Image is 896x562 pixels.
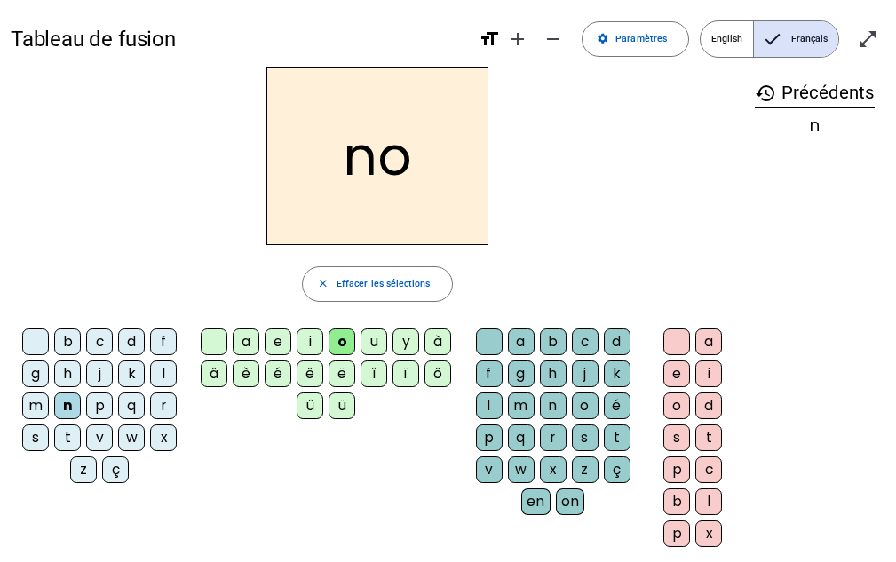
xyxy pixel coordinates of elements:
span: Effacer les sélections [337,276,431,292]
div: i [695,360,722,387]
div: g [22,360,49,387]
div: n [755,117,875,133]
div: t [54,424,81,451]
div: p [86,392,113,419]
div: g [508,360,535,387]
div: x [540,456,567,483]
div: v [86,424,113,451]
h2: no [266,67,488,245]
div: o [329,328,355,355]
div: z [572,456,599,483]
button: Entrer en plein écran [850,21,885,57]
div: q [118,392,145,419]
div: j [86,360,113,387]
span: Français [754,21,838,57]
div: h [540,360,567,387]
div: û [297,392,323,419]
div: p [476,424,503,451]
mat-icon: close [317,278,329,290]
button: Augmenter la taille de la police [500,21,535,57]
div: a [508,328,535,355]
h3: Précédents [755,78,875,108]
div: e [663,360,690,387]
div: ï [392,360,419,387]
div: on [556,488,585,515]
mat-icon: add [507,28,528,50]
div: x [150,424,177,451]
mat-icon: format_size [479,28,500,50]
div: s [22,424,49,451]
div: c [86,328,113,355]
div: ô [424,360,451,387]
div: à [424,328,451,355]
div: d [695,392,722,419]
div: î [361,360,387,387]
div: i [297,328,323,355]
div: b [663,488,690,515]
h1: Tableau de fusion [11,18,468,60]
mat-icon: history [755,83,776,104]
div: t [604,424,630,451]
div: f [150,328,177,355]
div: e [265,328,291,355]
div: a [695,328,722,355]
div: ç [604,456,630,483]
div: n [54,392,81,419]
div: m [508,392,535,419]
div: x [695,520,722,547]
div: b [54,328,81,355]
div: o [572,392,599,419]
div: d [604,328,630,355]
div: r [540,424,567,451]
div: m [22,392,49,419]
mat-icon: remove [543,28,564,50]
button: Effacer les sélections [302,266,452,302]
div: ê [297,360,323,387]
div: j [572,360,599,387]
div: è [233,360,259,387]
div: en [521,488,551,515]
span: Paramètres [615,31,667,47]
div: d [118,328,145,355]
div: u [361,328,387,355]
div: l [150,360,177,387]
div: p [663,520,690,547]
div: é [604,392,630,419]
div: b [540,328,567,355]
div: o [663,392,690,419]
div: s [663,424,690,451]
button: Paramètres [582,21,689,57]
div: r [150,392,177,419]
div: c [695,456,722,483]
div: w [508,456,535,483]
div: ü [329,392,355,419]
mat-button-toggle-group: Language selection [700,20,839,58]
div: h [54,360,81,387]
mat-icon: settings [597,33,609,45]
div: v [476,456,503,483]
div: k [604,360,630,387]
div: z [70,456,97,483]
div: l [476,392,503,419]
div: ç [102,456,129,483]
div: c [572,328,599,355]
div: f [476,360,503,387]
div: k [118,360,145,387]
button: Diminuer la taille de la police [535,21,571,57]
div: y [392,328,419,355]
div: q [508,424,535,451]
div: l [695,488,722,515]
div: n [540,392,567,419]
div: s [572,424,599,451]
div: a [233,328,259,355]
div: w [118,424,145,451]
span: English [701,21,753,57]
mat-icon: open_in_full [857,28,878,50]
div: é [265,360,291,387]
div: t [695,424,722,451]
div: ë [329,360,355,387]
div: â [201,360,227,387]
div: p [663,456,690,483]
